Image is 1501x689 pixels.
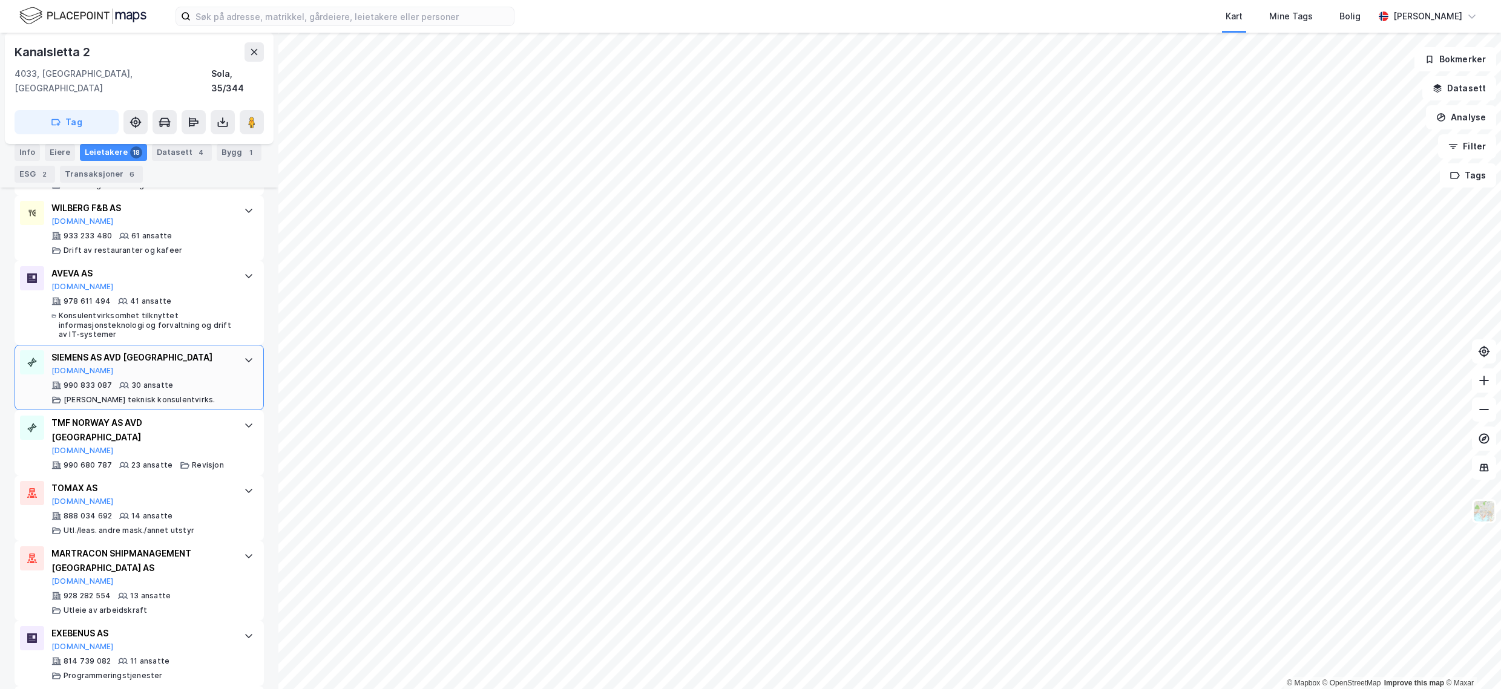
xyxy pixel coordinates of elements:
[64,526,194,535] div: Utl./leas. andre mask./annet utstyr
[1438,134,1496,158] button: Filter
[1287,679,1320,687] a: Mapbox
[1226,9,1243,24] div: Kart
[38,168,50,180] div: 2
[64,460,112,470] div: 990 680 787
[64,656,111,666] div: 814 739 082
[130,656,169,666] div: 11 ansatte
[1440,631,1501,689] div: Kontrollprogram for chat
[51,546,232,575] div: MARTRACON SHIPMANAGEMENT [GEOGRAPHIC_DATA] AS
[64,246,182,255] div: Drift av restauranter og kafeer
[1440,631,1501,689] iframe: Chat Widget
[64,231,112,241] div: 933 233 480
[51,266,232,281] div: AVEVA AS
[60,166,143,183] div: Transaksjoner
[217,144,261,161] div: Bygg
[64,296,111,306] div: 978 611 494
[192,460,224,470] div: Revisjon
[51,626,232,641] div: EXEBENUS AS
[15,110,119,134] button: Tag
[19,5,146,27] img: logo.f888ab2527a4732fd821a326f86c7f29.svg
[1473,500,1496,523] img: Z
[15,166,55,183] div: ESG
[51,446,114,456] button: [DOMAIN_NAME]
[45,144,75,161] div: Eiere
[130,591,171,601] div: 13 ansatte
[80,144,147,161] div: Leietakere
[64,380,112,390] div: 990 833 087
[245,146,257,158] div: 1
[131,231,172,241] div: 61 ansatte
[195,146,207,158] div: 4
[64,395,215,405] div: [PERSON_NAME] teknisk konsulentvirks.
[130,146,142,158] div: 18
[64,606,147,615] div: Utleie av arbeidskraft
[1339,9,1361,24] div: Bolig
[130,296,171,306] div: 41 ansatte
[1414,47,1496,71] button: Bokmerker
[59,311,232,340] div: Konsulentvirksomhet tilknyttet informasjonsteknologi og forvaltning og drift av IT-systemer
[51,642,114,651] button: [DOMAIN_NAME]
[51,366,114,376] button: [DOMAIN_NAME]
[51,481,232,495] div: TOMAX AS
[191,7,514,25] input: Søk på adresse, matrikkel, gårdeiere, leietakere eller personer
[1384,679,1444,687] a: Improve this map
[1440,163,1496,188] button: Tags
[1322,679,1381,687] a: OpenStreetMap
[15,42,92,62] div: Kanalsletta 2
[15,67,211,96] div: 4033, [GEOGRAPHIC_DATA], [GEOGRAPHIC_DATA]
[64,671,163,681] div: Programmeringstjenester
[1393,9,1462,24] div: [PERSON_NAME]
[211,67,264,96] div: Sola, 35/344
[51,201,232,215] div: WILBERG F&B AS
[131,460,172,470] div: 23 ansatte
[64,511,112,521] div: 888 034 692
[126,168,138,180] div: 6
[131,511,172,521] div: 14 ansatte
[51,416,232,445] div: TMF NORWAY AS AVD [GEOGRAPHIC_DATA]
[51,576,114,586] button: [DOMAIN_NAME]
[131,380,173,390] div: 30 ansatte
[152,144,212,161] div: Datasett
[51,497,114,506] button: [DOMAIN_NAME]
[15,144,40,161] div: Info
[1422,76,1496,100] button: Datasett
[51,282,114,292] button: [DOMAIN_NAME]
[1269,9,1313,24] div: Mine Tags
[51,217,114,226] button: [DOMAIN_NAME]
[64,591,111,601] div: 928 282 554
[1426,105,1496,129] button: Analyse
[51,350,232,365] div: SIEMENS AS AVD [GEOGRAPHIC_DATA]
